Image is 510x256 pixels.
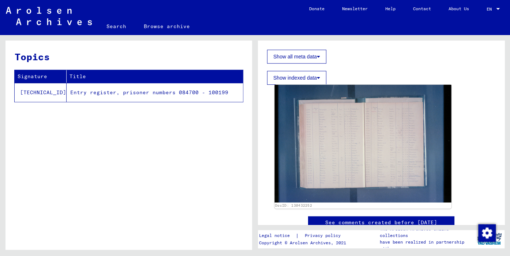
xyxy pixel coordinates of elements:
[275,85,451,202] img: 001.jpg
[267,50,326,64] button: Show all meta data
[135,18,199,35] a: Browse archive
[380,239,474,252] p: have been realized in partnership with
[325,219,437,226] a: See comments created before [DATE]
[15,50,243,64] h3: Topics
[380,226,474,239] p: The Arolsen Archives online collections
[15,70,67,83] th: Signature
[259,240,349,246] p: Copyright © Arolsen Archives, 2021
[275,203,312,208] a: DocID: 130432252
[487,7,495,12] span: EN
[67,83,243,102] td: Entry register, prisoner numbers 084700 - 100199
[267,71,326,85] button: Show indexed data
[478,224,496,242] img: Change consent
[259,232,296,240] a: Legal notice
[6,7,92,25] img: Arolsen_neg.svg
[98,18,135,35] a: Search
[15,83,67,102] td: [TECHNICAL_ID]
[259,232,349,240] div: |
[299,232,349,240] a: Privacy policy
[67,70,243,83] th: Title
[476,230,503,248] img: yv_logo.png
